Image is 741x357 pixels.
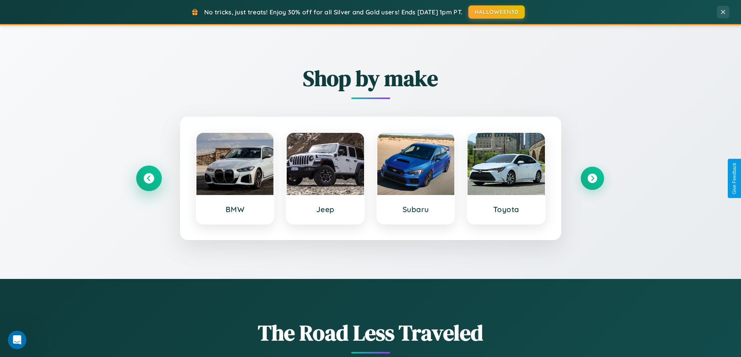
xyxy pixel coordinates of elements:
[8,331,26,349] iframe: Intercom live chat
[732,163,737,194] div: Give Feedback
[294,205,356,214] h3: Jeep
[204,8,462,16] span: No tricks, just treats! Enjoy 30% off for all Silver and Gold users! Ends [DATE] 1pm PT.
[468,5,525,19] button: HALLOWEEN30
[137,318,604,348] h1: The Road Less Traveled
[204,205,266,214] h3: BMW
[137,63,604,93] h2: Shop by make
[385,205,447,214] h3: Subaru
[475,205,537,214] h3: Toyota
